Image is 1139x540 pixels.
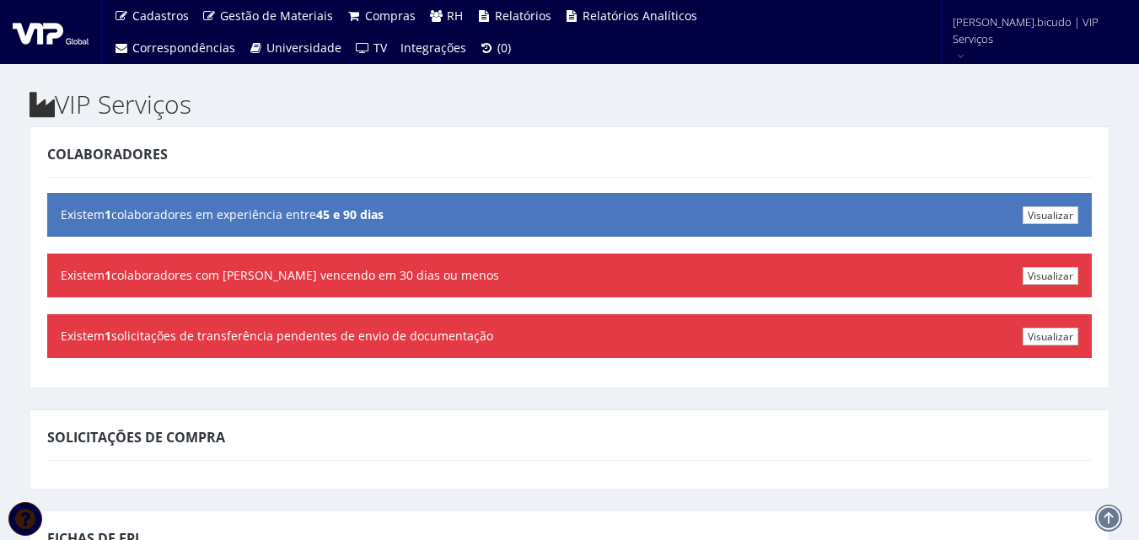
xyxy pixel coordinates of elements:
span: Integrações [400,40,466,56]
a: TV [348,32,394,64]
a: Visualizar [1023,267,1078,285]
b: 1 [105,267,111,283]
span: Solicitações de Compra [47,428,225,446]
span: Relatórios Analíticos [583,8,697,24]
span: Cadastros [132,8,189,24]
b: 45 e 90 dias [316,206,384,222]
div: Existem solicitações de transferência pendentes de envio de documentação [47,314,1092,358]
a: Integrações [394,32,473,64]
span: Gestão de Materiais [220,8,333,24]
span: TV [373,40,387,56]
a: Universidade [242,32,349,64]
b: 1 [105,328,111,344]
span: Correspondências [132,40,235,56]
span: Colaboradores [47,145,168,163]
div: Existem colaboradores em experiência entre [47,193,1092,237]
span: (0) [497,40,511,56]
div: Existem colaboradores com [PERSON_NAME] vencendo em 30 dias ou menos [47,254,1092,297]
a: Visualizar [1023,206,1078,224]
span: RH [447,8,463,24]
a: Correspondências [107,32,242,64]
a: Visualizar [1023,328,1078,345]
a: (0) [473,32,518,64]
span: [PERSON_NAME].bicudo | VIP Serviços [953,13,1117,47]
b: 1 [105,206,111,222]
span: Compras [365,8,416,24]
span: Relatórios [495,8,551,24]
img: logo [13,19,89,45]
h2: VIP Serviços [30,90,1109,118]
span: Universidade [266,40,341,56]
